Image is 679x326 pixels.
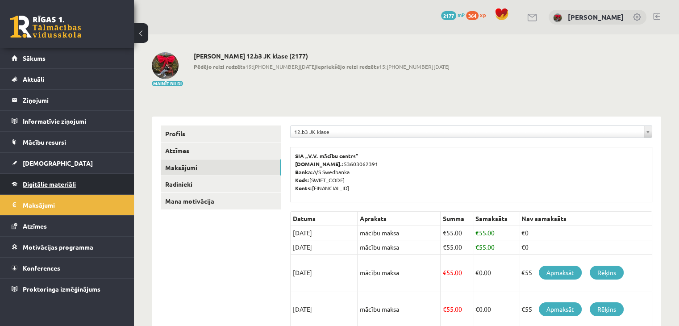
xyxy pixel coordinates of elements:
span: Konferences [23,264,60,272]
p: 53603062391 A/S Swedbanka [SWIFT_CODE] [FINANCIAL_ID] [295,152,647,192]
a: Proktoringa izmēģinājums [12,279,123,299]
a: Digitālie materiāli [12,174,123,194]
span: Digitālie materiāli [23,180,76,188]
a: 364 xp [466,11,490,18]
span: 364 [466,11,479,20]
span: € [443,268,446,276]
a: Konferences [12,258,123,278]
td: 55.00 [473,226,519,240]
td: 55.00 [473,240,519,255]
b: Kods: [295,176,309,184]
button: Mainīt bildi [152,81,183,86]
td: [DATE] [291,226,358,240]
b: Konts: [295,184,312,192]
th: Summa [441,212,473,226]
td: €55 [519,255,652,291]
a: Mācību resursi [12,132,123,152]
span: € [475,229,479,237]
span: Motivācijas programma [23,243,93,251]
a: Motivācijas programma [12,237,123,257]
img: Tīna Šneidere [553,13,562,22]
a: Profils [161,125,281,142]
a: Aktuāli [12,69,123,89]
a: Sākums [12,48,123,68]
a: Rēķins [590,302,624,316]
span: € [475,268,479,276]
a: Mana motivācija [161,193,281,209]
td: €0 [519,240,652,255]
img: Tīna Šneidere [152,52,179,79]
span: 2177 [441,11,456,20]
td: 0.00 [473,255,519,291]
a: [DEMOGRAPHIC_DATA] [12,153,123,173]
td: mācību maksa [358,255,441,291]
a: [PERSON_NAME] [568,13,624,21]
a: Maksājumi [12,195,123,215]
legend: Ziņojumi [23,90,123,110]
span: € [443,229,446,237]
b: Banka: [295,168,313,176]
span: Mācību resursi [23,138,66,146]
legend: Maksājumi [23,195,123,215]
span: € [475,305,479,313]
span: € [443,243,446,251]
b: [DOMAIN_NAME].: [295,160,344,167]
th: Datums [291,212,358,226]
a: Apmaksāt [539,266,582,280]
a: Rēķins [590,266,624,280]
td: €0 [519,226,652,240]
a: Maksājumi [161,159,281,176]
span: Proktoringa izmēģinājums [23,285,100,293]
span: xp [480,11,486,18]
span: € [443,305,446,313]
span: Sākums [23,54,46,62]
a: Rīgas 1. Tālmācības vidusskola [10,16,81,38]
a: 12.b3 JK klase [291,126,652,138]
a: Apmaksāt [539,302,582,316]
a: Atzīmes [12,216,123,236]
span: 19:[PHONE_NUMBER][DATE] 15:[PHONE_NUMBER][DATE] [194,63,450,71]
td: [DATE] [291,240,358,255]
td: 55.00 [441,255,473,291]
td: 55.00 [441,240,473,255]
span: mP [458,11,465,18]
th: Samaksāts [473,212,519,226]
b: Pēdējo reizi redzēts [194,63,246,70]
legend: Informatīvie ziņojumi [23,111,123,131]
td: mācību maksa [358,240,441,255]
span: € [475,243,479,251]
b: SIA „V.V. mācību centrs” [295,152,359,159]
b: Iepriekšējo reizi redzēts [316,63,379,70]
a: Ziņojumi [12,90,123,110]
td: 55.00 [441,226,473,240]
td: [DATE] [291,255,358,291]
a: Informatīvie ziņojumi [12,111,123,131]
a: 2177 mP [441,11,465,18]
span: Atzīmes [23,222,47,230]
th: Apraksts [358,212,441,226]
td: mācību maksa [358,226,441,240]
span: Aktuāli [23,75,44,83]
h2: [PERSON_NAME] 12.b3 JK klase (2177) [194,52,450,60]
span: [DEMOGRAPHIC_DATA] [23,159,93,167]
span: 12.b3 JK klase [294,126,640,138]
a: Atzīmes [161,142,281,159]
th: Nav samaksāts [519,212,652,226]
a: Radinieki [161,176,281,192]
